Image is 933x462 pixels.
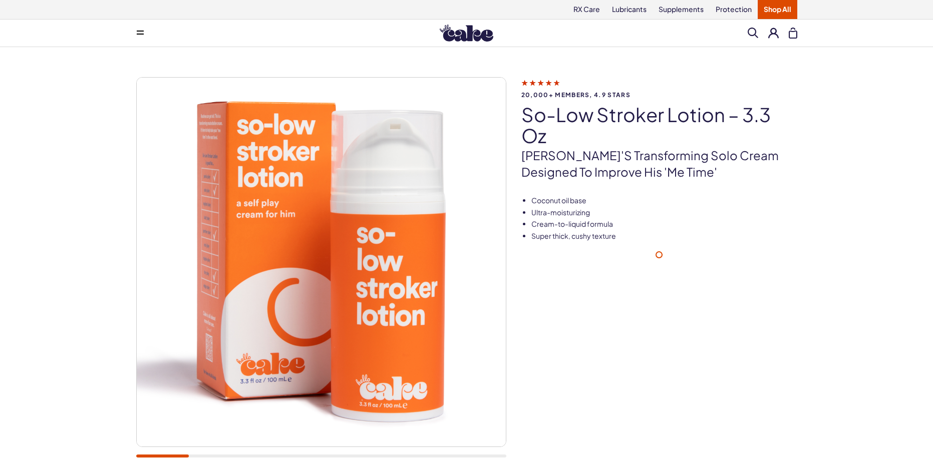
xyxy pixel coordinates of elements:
h1: So-Low Stroker Lotion – 3.3 oz [521,104,797,146]
img: So-Low Stroker Lotion – 3.3 oz [137,78,506,446]
img: Hello Cake [440,25,493,42]
li: Super thick, cushy texture [531,231,797,241]
a: 20,000+ members, 4.9 stars [521,78,797,98]
li: Coconut oil base [531,196,797,206]
span: 20,000+ members, 4.9 stars [521,92,797,98]
li: Ultra-moisturizing [531,208,797,218]
li: Cream-to-liquid formula [531,219,797,229]
p: [PERSON_NAME]'s transforming solo cream designed to improve his 'me time' [521,147,797,181]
